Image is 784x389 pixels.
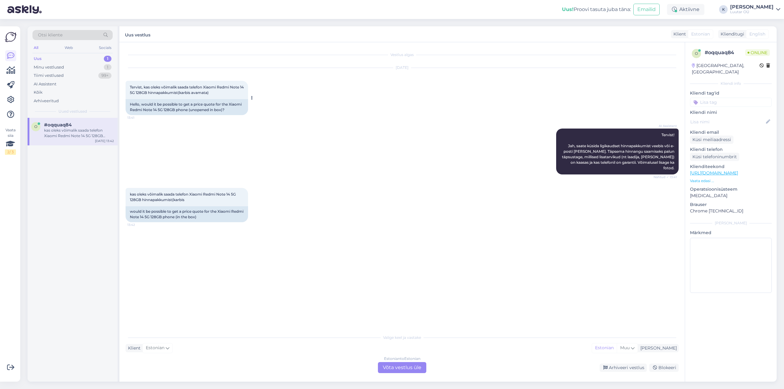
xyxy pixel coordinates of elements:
div: Estonian to Estonian [384,356,420,361]
div: Klienditugi [718,31,744,37]
div: Küsi meiliaadressi [690,136,733,144]
p: Operatsioonisüsteem [690,186,772,193]
span: AI Assistent [654,124,677,128]
p: Brauser [690,201,772,208]
div: Luutar OÜ [730,9,774,14]
div: Aktiivne [667,4,704,15]
div: Estonian [592,343,617,353]
input: Lisa tag [690,98,772,107]
div: [PERSON_NAME] [730,5,774,9]
div: Klient [126,345,141,351]
label: Uus vestlus [125,30,150,38]
p: Kliendi tag'id [690,90,772,96]
p: Klienditeekond [690,163,772,170]
div: Kõik [34,89,43,95]
p: Kliendi email [690,129,772,136]
span: Nähtud ✓ 13:41 [654,175,677,179]
button: Emailid [633,4,660,15]
span: Tervist! Jah, saate küsida ligikaudset hinnapakkumist veebis või e-posti [PERSON_NAME]. Täpsema h... [562,133,675,170]
span: Estonian [146,345,164,351]
div: [PERSON_NAME] [690,220,772,226]
span: Online [745,49,770,56]
img: Askly Logo [5,31,17,43]
div: Web [63,44,74,52]
p: [MEDICAL_DATA] [690,193,772,199]
div: # oqquaq84 [705,49,745,56]
div: [DATE] 13:42 [95,139,114,143]
div: AI Assistent [34,81,56,87]
p: Märkmed [690,230,772,236]
div: kas oleks võimalik saada telefon Xiaomi Redmi Note 14 5G 128GB hinnapakkumist(karbis [44,128,114,139]
p: Vaata edasi ... [690,178,772,184]
input: Lisa nimi [690,118,765,125]
span: Uued vestlused [58,109,87,114]
span: Estonian [691,31,710,37]
div: K [719,5,728,14]
span: kas oleks võimalik saada telefon Xiaomi Redmi Note 14 5G 128GB hinnapakkumist(karbis [130,192,237,202]
span: Otsi kliente [38,32,62,38]
div: Klient [671,31,686,37]
div: Vestlus algas [126,52,679,58]
span: English [749,31,765,37]
span: 13:42 [127,223,150,227]
div: Minu vestlused [34,64,64,70]
span: 13:41 [127,115,150,120]
span: o [695,51,698,56]
div: Võta vestlus üle [378,362,426,373]
div: Kliendi info [690,81,772,86]
div: Blokeeri [649,364,679,372]
div: [PERSON_NAME] [638,345,677,351]
p: Kliendi nimi [690,109,772,116]
div: Vaata siia [5,127,16,155]
div: Küsi telefoninumbrit [690,153,739,161]
div: All [32,44,40,52]
div: [DATE] [126,65,679,70]
p: Chrome [TECHNICAL_ID] [690,208,772,214]
a: [PERSON_NAME]Luutar OÜ [730,5,780,14]
div: 1 [104,56,111,62]
div: 99+ [98,73,111,79]
div: Hello, would it be possible to get a price quote for the Xiaomi Redmi Note 14 5G 128GB phone (uno... [126,99,248,115]
span: Muu [620,345,630,350]
div: Arhiveeritud [34,98,59,104]
span: Tervist, kas oleks võimalik saada telefon Xiaomi Redmi Note 14 5G 128GB hinnapakkumist(karbis ava... [130,85,245,95]
div: Uus [34,56,42,62]
b: Uus! [562,6,574,12]
div: Proovi tasuta juba täna: [562,6,631,13]
p: Kliendi telefon [690,146,772,153]
div: Socials [98,44,113,52]
div: 2 / 3 [5,149,16,155]
div: Valige keel ja vastake [126,335,679,340]
span: #oqquaq84 [44,122,72,128]
div: Tiimi vestlused [34,73,64,79]
div: Arhiveeri vestlus [600,364,647,372]
span: o [34,124,37,129]
a: [URL][DOMAIN_NAME] [690,170,738,176]
div: [GEOGRAPHIC_DATA], [GEOGRAPHIC_DATA] [692,62,759,75]
div: would it be possible to get a price quote for the Xiaomi Redmi Note 14 5G 128GB phone (in the box) [126,206,248,222]
div: 1 [104,64,111,70]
